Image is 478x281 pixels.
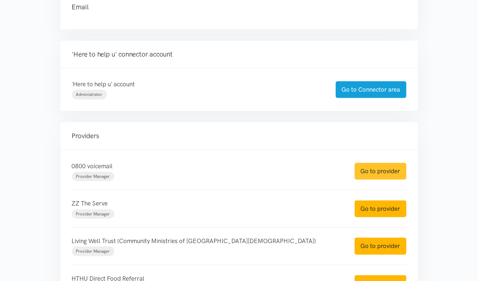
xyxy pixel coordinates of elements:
a: Go to provider [355,200,406,217]
span: Provider Manager [76,249,110,254]
span: Administrator [76,92,103,97]
p: Living Well Trust (Community Ministries of [GEOGRAPHIC_DATA][DEMOGRAPHIC_DATA]) [72,236,340,246]
h4: Providers [72,131,406,141]
span: Provider Manager [76,212,110,217]
p: ZZ The Serve [72,199,340,208]
h4: Email [72,2,392,12]
p: 0800 voicemail [72,161,340,171]
p: 'Here to help u' account [72,79,321,89]
h4: 'Here to help u' connector account [72,49,406,59]
a: Go to Connector area [336,81,406,98]
span: Provider Manager [76,174,110,179]
a: Go to provider [355,238,406,255]
a: Go to provider [355,163,406,180]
